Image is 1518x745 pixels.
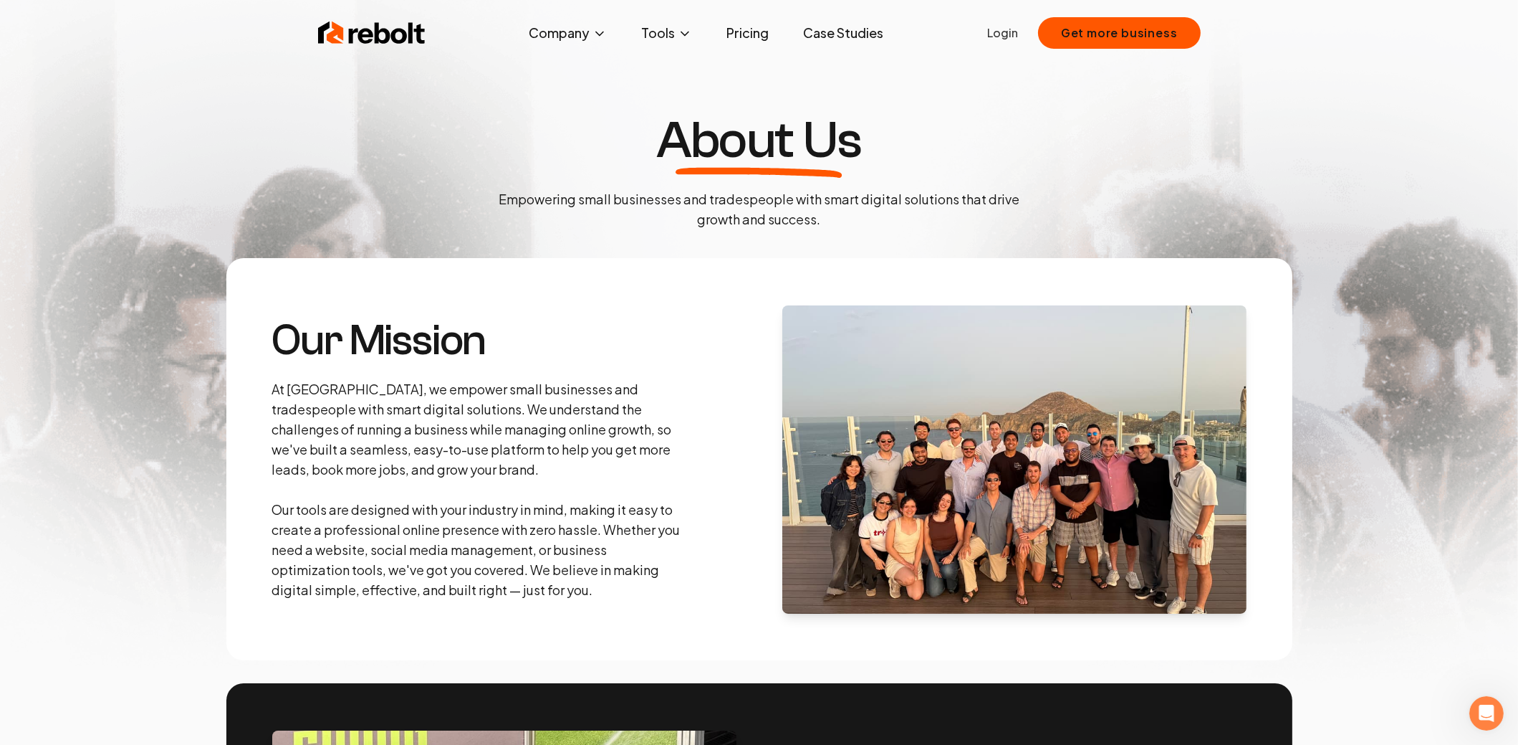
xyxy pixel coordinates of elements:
button: Get more business [1038,17,1201,49]
iframe: Intercom live chat [1469,696,1504,731]
button: Tools [630,19,703,47]
a: Case Studies [792,19,895,47]
h3: Our Mission [272,319,685,362]
p: At [GEOGRAPHIC_DATA], we empower small businesses and tradespeople with smart digital solutions. ... [272,379,685,600]
a: Login [987,24,1018,42]
button: Company [517,19,618,47]
img: Rebolt Logo [318,19,426,47]
img: About [782,305,1246,614]
p: Empowering small businesses and tradespeople with smart digital solutions that drive growth and s... [487,189,1032,229]
a: Pricing [715,19,780,47]
h1: About Us [656,115,861,166]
